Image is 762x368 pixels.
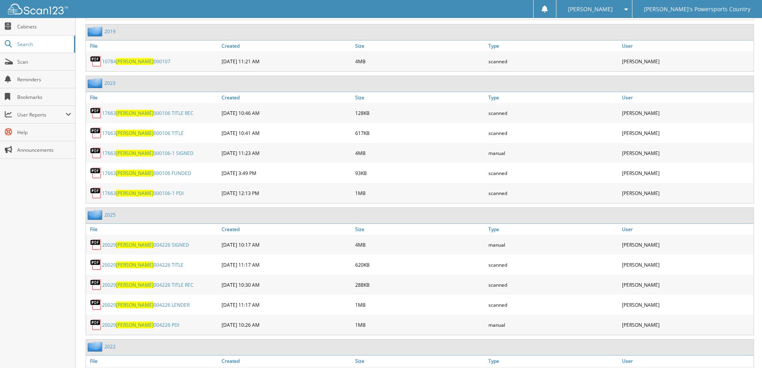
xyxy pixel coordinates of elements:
div: 288KB [353,277,487,293]
span: [PERSON_NAME] [116,190,154,197]
span: Announcements [17,147,71,153]
img: PDF.png [90,259,102,271]
span: User Reports [17,111,66,118]
div: scanned [486,53,620,69]
a: Type [486,224,620,235]
img: PDF.png [90,279,102,291]
div: [DATE] 11:17 AM [220,257,353,273]
div: manual [486,145,620,161]
span: [PERSON_NAME] [568,7,613,12]
a: User [620,92,754,103]
div: scanned [486,257,620,273]
a: Size [353,40,487,51]
div: manual [486,317,620,333]
div: [DATE] 10:41 AM [220,125,353,141]
a: 17663[PERSON_NAME]000106-1 PDI [102,190,184,197]
div: [PERSON_NAME] [620,165,754,181]
div: [PERSON_NAME] [620,237,754,253]
iframe: Chat Widget [722,330,762,368]
div: [PERSON_NAME] [620,257,754,273]
div: [PERSON_NAME] [620,105,754,121]
div: 617KB [353,125,487,141]
span: [PERSON_NAME]'s Powersports Country [644,7,750,12]
img: PDF.png [90,319,102,331]
span: Reminders [17,76,71,83]
div: scanned [486,297,620,313]
div: 1MB [353,297,487,313]
a: 2023 [104,80,116,86]
img: PDF.png [90,239,102,251]
span: [PERSON_NAME] [116,130,154,137]
span: [PERSON_NAME] [116,110,154,117]
div: scanned [486,165,620,181]
div: [DATE] 3:49 PM [220,165,353,181]
a: 20029[PERSON_NAME]004226 TITLE [102,261,184,268]
div: [DATE] 10:46 AM [220,105,353,121]
a: User [620,40,754,51]
div: [PERSON_NAME] [620,125,754,141]
span: [PERSON_NAME] [116,261,154,268]
span: [PERSON_NAME] [116,282,154,288]
img: scan123-logo-white.svg [8,4,68,14]
span: Cabinets [17,23,71,30]
img: folder2.png [88,342,104,352]
img: PDF.png [90,107,102,119]
span: [PERSON_NAME] [116,150,154,157]
div: [DATE] 11:21 AM [220,53,353,69]
span: Scan [17,58,71,65]
div: [PERSON_NAME] [620,277,754,293]
div: [DATE] 10:17 AM [220,237,353,253]
img: PDF.png [90,299,102,311]
a: Type [486,92,620,103]
div: [DATE] 10:30 AM [220,277,353,293]
div: [DATE] 11:17 AM [220,297,353,313]
a: 17663[PERSON_NAME]000106 TITLE [102,130,184,137]
a: 17663[PERSON_NAME]000106 TITLE REC [102,110,194,117]
a: Created [220,224,353,235]
span: [PERSON_NAME] [116,58,154,65]
a: File [86,92,220,103]
div: scanned [486,277,620,293]
img: folder2.png [88,26,104,36]
img: PDF.png [90,55,102,67]
a: 20029[PERSON_NAME]004226 PDI [102,322,179,328]
div: 4MB [353,145,487,161]
div: scanned [486,105,620,121]
img: PDF.png [90,187,102,199]
div: 128KB [353,105,487,121]
a: Size [353,92,487,103]
span: Search [17,41,70,48]
a: Created [220,356,353,366]
div: 4MB [353,237,487,253]
a: User [620,224,754,235]
div: 93KB [353,165,487,181]
a: Size [353,356,487,366]
div: [PERSON_NAME] [620,53,754,69]
img: PDF.png [90,167,102,179]
span: [PERSON_NAME] [116,322,154,328]
a: 2019 [104,28,116,35]
div: [PERSON_NAME] [620,297,754,313]
div: [DATE] 12:13 PM [220,185,353,201]
span: [PERSON_NAME] [116,302,154,308]
div: manual [486,237,620,253]
a: 2025 [104,211,116,218]
a: 2022 [104,343,116,350]
span: [PERSON_NAME] [116,241,154,248]
a: 10784[PERSON_NAME]000107 [102,58,170,65]
a: Size [353,224,487,235]
div: 1MB [353,185,487,201]
a: 17663[PERSON_NAME]000106 FUNDED [102,170,191,177]
a: Type [486,40,620,51]
a: File [86,40,220,51]
a: Type [486,356,620,366]
a: Created [220,92,353,103]
img: PDF.png [90,147,102,159]
a: File [86,356,220,366]
img: folder2.png [88,78,104,88]
span: Help [17,129,71,136]
div: 4MB [353,53,487,69]
img: PDF.png [90,127,102,139]
img: folder2.png [88,210,104,220]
